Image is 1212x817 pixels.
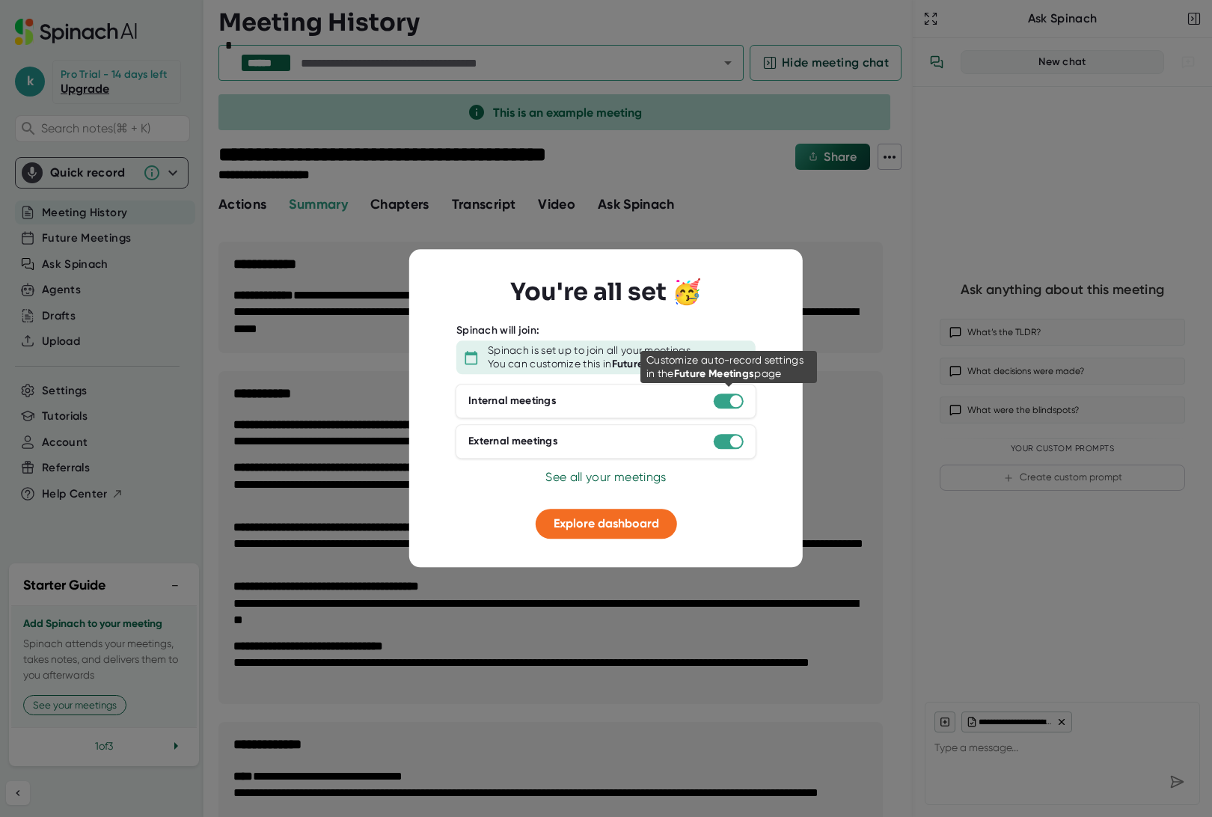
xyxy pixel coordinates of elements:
[545,468,666,486] button: See all your meetings
[468,435,558,449] div: External meetings
[488,358,694,371] div: You can customize this in .
[536,509,677,539] button: Explore dashboard
[456,324,539,337] div: Spinach will join:
[488,344,693,358] div: Spinach is set up to join all your meetings.
[510,278,702,307] h3: You're all set 🥳
[612,358,693,370] b: Future Meetings
[468,395,557,408] div: Internal meetings
[545,470,666,484] span: See all your meetings
[554,516,659,530] span: Explore dashboard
